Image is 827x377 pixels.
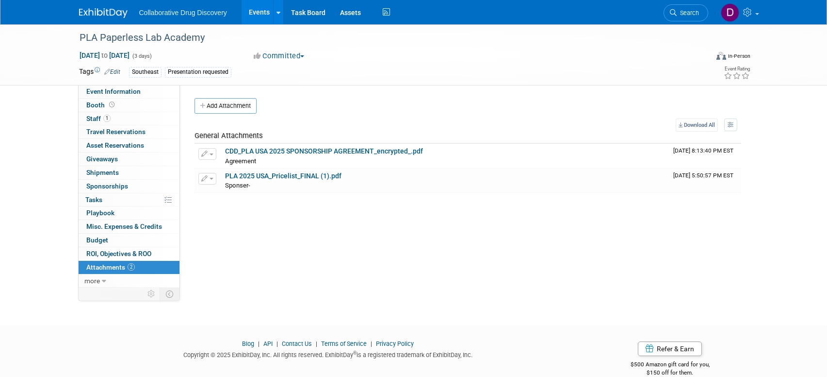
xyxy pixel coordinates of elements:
span: Travel Reservations [86,128,146,136]
a: Asset Reservations [79,139,179,152]
a: Booth [79,99,179,112]
div: Event Format [651,51,751,65]
span: Shipments [86,169,119,176]
a: Misc. Expenses & Credits [79,220,179,233]
td: Personalize Event Tab Strip [143,288,160,300]
div: $150 off for them. [592,369,748,377]
span: Upload Timestamp [673,172,733,179]
span: Staff [86,115,111,122]
a: Terms of Service [321,340,367,347]
a: Staff1 [79,112,179,125]
span: 1 [103,115,111,122]
span: Sponsorships [86,182,128,190]
span: Booth not reserved yet [107,101,116,108]
a: Attachments2 [79,261,179,274]
a: Privacy Policy [376,340,414,347]
span: General Attachments [195,131,263,140]
a: more [79,274,179,288]
a: Sponsorships [79,180,179,193]
a: Search [664,4,708,21]
span: Search [677,9,699,17]
span: [DATE] [DATE] [79,51,130,60]
div: Southeast [129,67,162,77]
sup: ® [353,350,357,356]
span: Misc. Expenses & Credits [86,223,162,230]
div: $500 Amazon gift card for you, [592,354,748,377]
a: CDD_PLA USA 2025 SPONSORSHIP AGREEMENT_encrypted_.pdf [225,147,423,155]
a: Playbook [79,206,179,220]
a: Edit [104,69,120,75]
button: Add Attachment [195,98,257,114]
div: Event Rating [724,67,750,71]
span: Giveaways [86,155,118,163]
span: | [274,340,280,347]
a: Download All [676,119,718,132]
a: Budget [79,234,179,247]
span: Booth [86,101,116,109]
td: Upload Timestamp [669,169,741,193]
img: Daniel Castro [721,3,739,22]
div: Presentation requested [165,67,231,77]
span: Event Information [86,87,141,95]
a: PLA 2025 USA_Pricelist_FINAL (1).pdf [225,172,341,180]
img: Format-Inperson.png [716,52,726,60]
td: Toggle Event Tabs [160,288,179,300]
span: ROI, Objectives & ROO [86,250,151,257]
span: Tasks [85,196,102,204]
span: Budget [86,236,108,244]
a: Giveaways [79,153,179,166]
span: | [368,340,374,347]
span: (3 days) [131,53,152,59]
button: Committed [250,51,308,61]
span: Attachments [86,263,135,271]
span: 2 [128,263,135,271]
img: ExhibitDay [79,8,128,18]
span: | [313,340,320,347]
div: Copyright © 2025 ExhibitDay, Inc. All rights reserved. ExhibitDay is a registered trademark of Ex... [79,348,578,360]
span: Sponser- [225,182,250,189]
a: ROI, Objectives & ROO [79,247,179,260]
a: API [263,340,273,347]
span: Playbook [86,209,114,217]
span: to [100,51,109,59]
a: Contact Us [282,340,312,347]
td: Tags [79,67,120,78]
a: Event Information [79,85,179,98]
span: Asset Reservations [86,141,144,149]
span: | [256,340,262,347]
a: Tasks [79,193,179,206]
div: In-Person [728,52,750,60]
a: Travel Reservations [79,125,179,138]
span: more [84,277,100,285]
span: Upload Timestamp [673,147,733,154]
a: Blog [242,340,254,347]
div: PLA Paperless Lab Academy [76,29,694,47]
td: Upload Timestamp [669,144,741,168]
span: Collaborative Drug Discovery [139,9,227,17]
a: Refer & Earn [638,342,702,356]
span: Agreement [225,157,256,165]
a: Shipments [79,166,179,179]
